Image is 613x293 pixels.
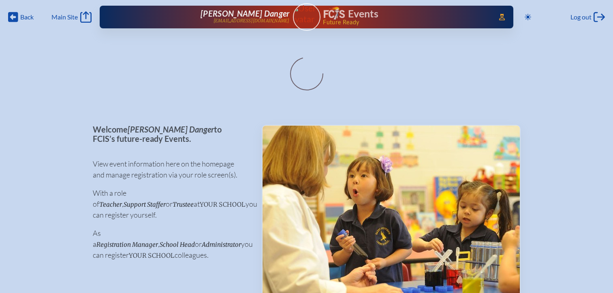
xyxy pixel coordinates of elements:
span: Trustee [173,201,194,208]
p: As a , or you can register colleagues. [93,228,249,261]
span: School Head [160,241,195,248]
p: Welcome to FCIS’s future-ready Events. [93,125,249,143]
p: [EMAIL_ADDRESS][DOMAIN_NAME] [214,18,290,24]
a: [PERSON_NAME] Danger[EMAIL_ADDRESS][DOMAIN_NAME] [126,9,290,25]
span: Log out [570,13,592,21]
span: Support Staffer [124,201,166,208]
span: Administrator [202,241,241,248]
span: [PERSON_NAME] Danger [128,124,214,134]
span: Teacher [99,201,122,208]
div: FCIS Events — Future ready [324,6,488,25]
span: your school [200,201,246,208]
span: your school [129,252,175,259]
p: View event information here on the homepage and manage registration via your role screen(s). [93,158,249,180]
span: Back [20,13,34,21]
p: With a role of , or at you can register yourself. [93,188,249,220]
span: Future Ready [323,19,487,25]
a: Main Site [51,11,91,23]
span: Main Site [51,13,78,21]
img: User Avatar [289,3,324,24]
span: Registration Manager [96,241,158,248]
span: [PERSON_NAME] Danger [201,9,289,18]
a: User Avatar [293,3,320,31]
